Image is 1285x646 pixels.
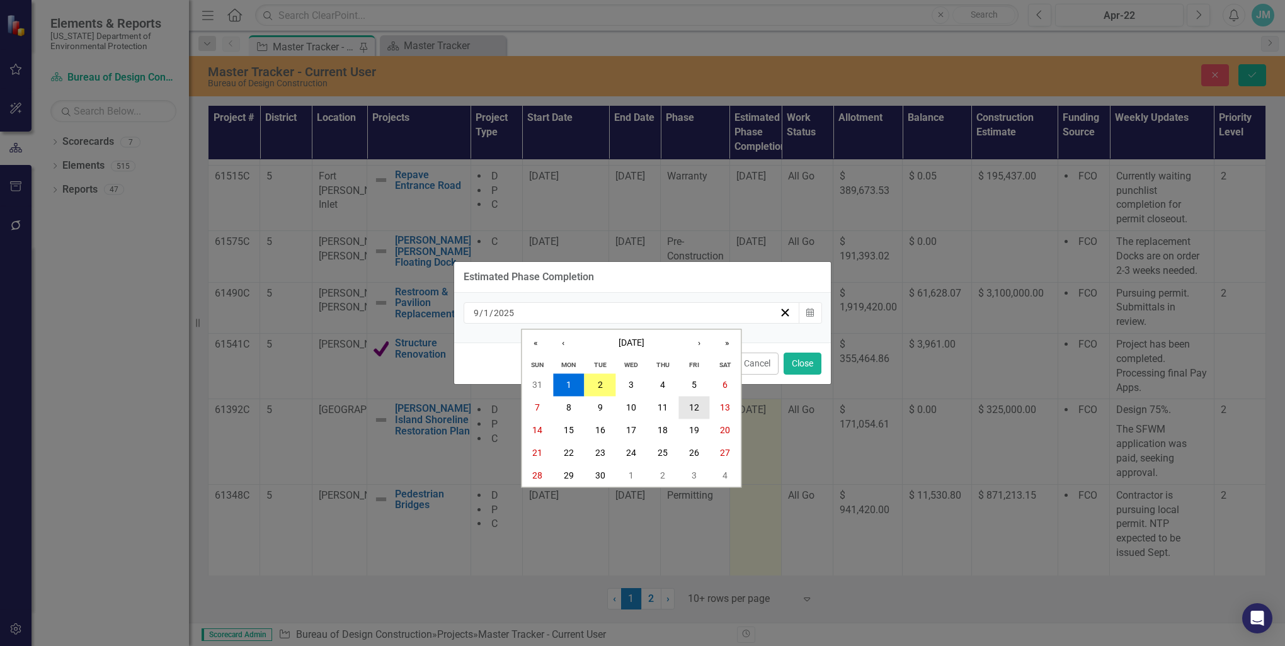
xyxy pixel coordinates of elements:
abbr: September 26, 2025 [689,448,699,458]
button: September 20, 2025 [710,419,741,442]
button: September 8, 2025 [553,397,585,419]
button: September 3, 2025 [616,374,648,397]
button: October 4, 2025 [710,465,741,487]
button: September 13, 2025 [710,397,741,419]
button: » [713,330,741,358]
input: mm [473,307,479,319]
abbr: September 19, 2025 [689,426,699,436]
button: September 14, 2025 [522,419,553,442]
abbr: September 20, 2025 [720,426,730,436]
button: September 10, 2025 [616,397,648,419]
button: September 17, 2025 [616,419,648,442]
button: › [685,330,713,358]
abbr: September 4, 2025 [660,380,665,390]
span: / [489,307,493,319]
button: September 23, 2025 [585,442,616,465]
button: October 2, 2025 [647,465,678,487]
input: yyyy [493,307,515,319]
button: September 26, 2025 [678,442,710,465]
button: September 11, 2025 [647,397,678,419]
abbr: Saturday [719,361,731,370]
button: September 4, 2025 [647,374,678,397]
abbr: Thursday [656,361,670,370]
button: Cancel [736,353,779,375]
abbr: September 3, 2025 [629,380,634,390]
button: September 12, 2025 [678,397,710,419]
abbr: Wednesday [624,361,638,370]
abbr: October 4, 2025 [722,471,728,481]
abbr: September 22, 2025 [564,448,574,458]
abbr: September 13, 2025 [720,403,730,413]
abbr: September 24, 2025 [626,448,636,458]
span: [DATE] [619,338,644,348]
button: September 1, 2025 [553,374,585,397]
abbr: September 23, 2025 [595,448,605,458]
abbr: August 31, 2025 [532,380,542,390]
abbr: September 11, 2025 [658,403,668,413]
abbr: September 9, 2025 [598,403,603,413]
button: September 15, 2025 [553,419,585,442]
abbr: September 30, 2025 [595,471,605,481]
abbr: September 29, 2025 [564,471,574,481]
abbr: September 21, 2025 [532,448,542,458]
button: September 25, 2025 [647,442,678,465]
abbr: Monday [561,361,576,370]
button: September 6, 2025 [710,374,741,397]
button: August 31, 2025 [522,374,553,397]
button: September 5, 2025 [678,374,710,397]
abbr: September 14, 2025 [532,426,542,436]
button: September 19, 2025 [678,419,710,442]
abbr: September 6, 2025 [722,380,728,390]
div: Estimated Phase Completion [464,271,594,283]
button: September 18, 2025 [647,419,678,442]
abbr: Tuesday [594,361,607,370]
abbr: September 8, 2025 [566,403,571,413]
abbr: Sunday [531,361,544,370]
abbr: Friday [689,361,699,370]
button: September 22, 2025 [553,442,585,465]
button: September 30, 2025 [585,465,616,487]
abbr: September 25, 2025 [658,448,668,458]
button: ‹ [549,330,577,358]
abbr: September 1, 2025 [566,380,571,390]
span: / [479,307,483,319]
button: September 16, 2025 [585,419,616,442]
button: « [522,330,549,358]
button: September 29, 2025 [553,465,585,487]
button: September 7, 2025 [522,397,553,419]
abbr: September 2, 2025 [598,380,603,390]
abbr: September 16, 2025 [595,426,605,436]
button: October 3, 2025 [678,465,710,487]
button: September 28, 2025 [522,465,553,487]
abbr: September 7, 2025 [535,403,540,413]
abbr: September 17, 2025 [626,426,636,436]
abbr: September 10, 2025 [626,403,636,413]
button: September 21, 2025 [522,442,553,465]
input: dd [483,307,489,319]
abbr: October 1, 2025 [629,471,634,481]
abbr: September 28, 2025 [532,471,542,481]
button: September 9, 2025 [585,397,616,419]
button: September 2, 2025 [585,374,616,397]
button: October 1, 2025 [616,465,648,487]
abbr: September 15, 2025 [564,426,574,436]
abbr: October 2, 2025 [660,471,665,481]
button: [DATE] [577,330,685,358]
div: Open Intercom Messenger [1242,603,1272,633]
abbr: September 5, 2025 [692,380,697,390]
abbr: September 12, 2025 [689,403,699,413]
abbr: October 3, 2025 [692,471,697,481]
button: September 24, 2025 [616,442,648,465]
button: Close [784,353,821,375]
abbr: September 18, 2025 [658,426,668,436]
button: September 27, 2025 [710,442,741,465]
abbr: September 27, 2025 [720,448,730,458]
